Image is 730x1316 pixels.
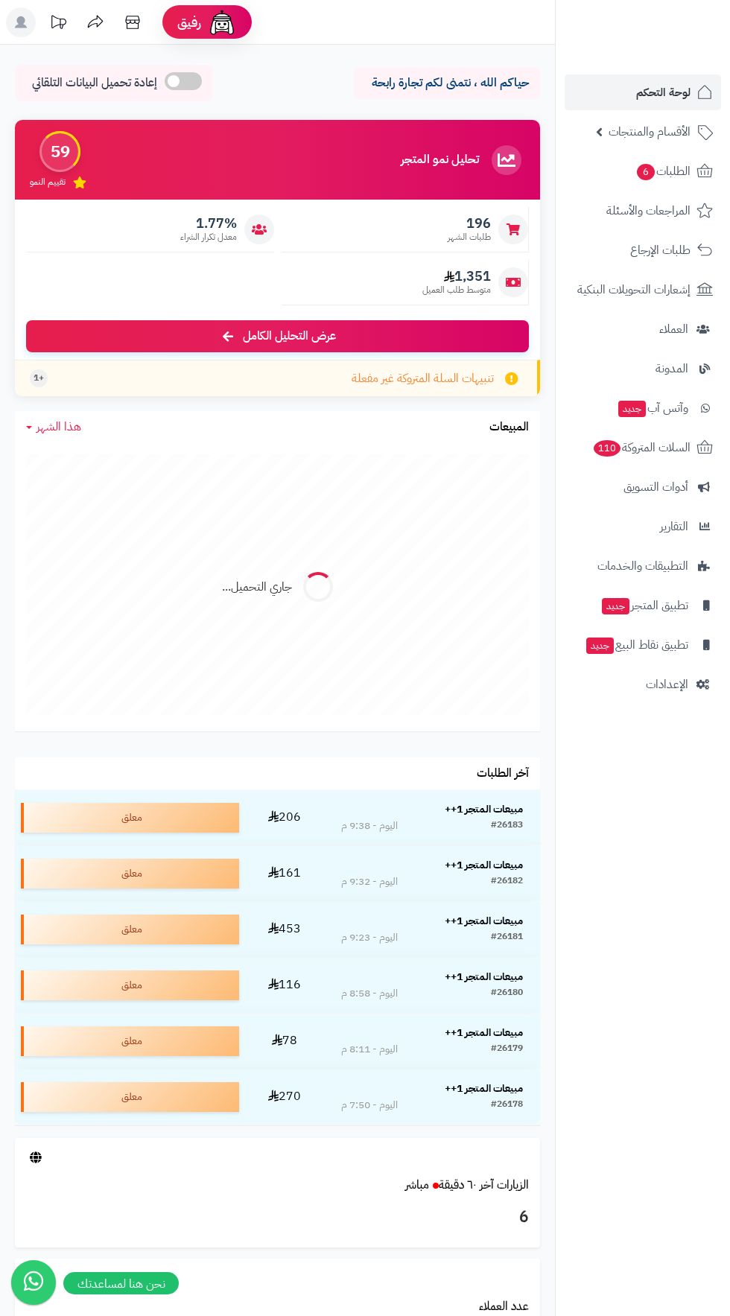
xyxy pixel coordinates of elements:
[21,803,239,833] div: معلق
[341,986,398,1001] div: اليوم - 8:58 م
[445,857,523,873] strong: مبيعات المتجر 1++
[445,801,523,817] strong: مبيعات المتجر 1++
[617,398,688,419] span: وآتس آب
[565,509,721,544] a: التقارير
[445,969,523,985] strong: مبيعات المتجر 1++
[630,240,691,261] span: طلبات الإرجاع
[21,970,239,1000] div: معلق
[245,846,323,901] td: 161
[592,437,691,458] span: السلات المتروكة
[491,874,523,889] div: #26182
[565,667,721,702] a: الإعدادات
[565,351,721,387] a: المدونة
[245,790,323,845] td: 206
[21,859,239,889] div: معلق
[448,231,491,244] span: طلبات الشهر
[32,74,157,92] span: إعادة تحميل البيانات التلقائي
[602,598,629,614] span: جديد
[422,268,491,285] span: 1,351
[180,231,237,244] span: معدل تكرار الشراء
[245,1069,323,1125] td: 270
[26,419,81,436] a: هذا الشهر
[565,430,721,465] a: السلات المتروكة110
[491,930,523,945] div: #26181
[577,279,691,300] span: إشعارات التحويلات البنكية
[245,1014,323,1069] td: 78
[637,164,655,180] span: 6
[597,556,688,576] span: التطبيقات والخدمات
[243,328,336,345] span: عرض التحليل الكامل
[609,121,691,142] span: الأقسام والمنتجات
[565,311,721,347] a: العملاء
[352,370,494,387] span: تنبيهات السلة المتروكة غير مفعلة
[26,1205,529,1230] h3: 6
[401,153,479,167] h3: تحليل نمو المتجر
[21,915,239,944] div: معلق
[207,7,237,37] img: ai-face.png
[341,818,398,833] div: اليوم - 9:38 م
[565,627,721,663] a: تطبيق نقاط البيعجديد
[635,161,691,182] span: الطلبات
[659,319,688,340] span: العملاء
[26,320,529,352] a: عرض التحليل الكامل
[180,215,237,232] span: 1.77%
[565,548,721,584] a: التطبيقات والخدمات
[21,1082,239,1112] div: معلق
[422,284,491,296] span: متوسط طلب العميل
[594,440,620,457] span: 110
[646,674,688,695] span: الإعدادات
[491,986,523,1001] div: #26180
[341,874,398,889] div: اليوم - 9:32 م
[606,200,691,221] span: المراجعات والأسئلة
[341,1042,398,1057] div: اليوم - 8:11 م
[341,930,398,945] div: اليوم - 9:23 م
[341,1098,398,1113] div: اليوم - 7:50 م
[565,272,721,308] a: إشعارات التحويلات البنكية
[445,1081,523,1096] strong: مبيعات المتجر 1++
[636,82,691,103] span: لوحة التحكم
[245,958,323,1013] td: 116
[39,7,77,41] a: تحديثات المنصة
[656,358,688,379] span: المدونة
[477,767,529,781] h3: آخر الطلبات
[586,638,614,654] span: جديد
[623,477,688,498] span: أدوات التسويق
[565,390,721,426] a: وآتس آبجديد
[177,13,201,31] span: رفيق
[405,1176,429,1194] small: مباشر
[222,579,292,596] div: جاري التحميل...
[365,74,529,92] p: حياكم الله ، نتمنى لكم تجارة رابحة
[445,913,523,929] strong: مبيعات المتجر 1++
[34,372,44,384] span: +1
[565,588,721,623] a: تطبيق المتجرجديد
[448,215,491,232] span: 196
[405,1176,529,1194] a: الزيارات آخر ٦٠ دقيقةمباشر
[36,418,81,436] span: هذا الشهر
[445,1025,523,1040] strong: مبيعات المتجر 1++
[30,176,66,188] span: تقييم النمو
[491,1098,523,1113] div: #26178
[491,818,523,833] div: #26183
[489,421,529,434] h3: المبيعات
[565,193,721,229] a: المراجعات والأسئلة
[585,635,688,655] span: تطبيق نقاط البيع
[660,516,688,537] span: التقارير
[21,1026,239,1056] div: معلق
[565,153,721,189] a: الطلبات6
[245,902,323,957] td: 453
[565,469,721,505] a: أدوات التسويق
[479,1297,529,1315] a: عدد العملاء
[565,74,721,110] a: لوحة التحكم
[565,232,721,268] a: طلبات الإرجاع
[618,401,646,417] span: جديد
[600,595,688,616] span: تطبيق المتجر
[491,1042,523,1057] div: #26179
